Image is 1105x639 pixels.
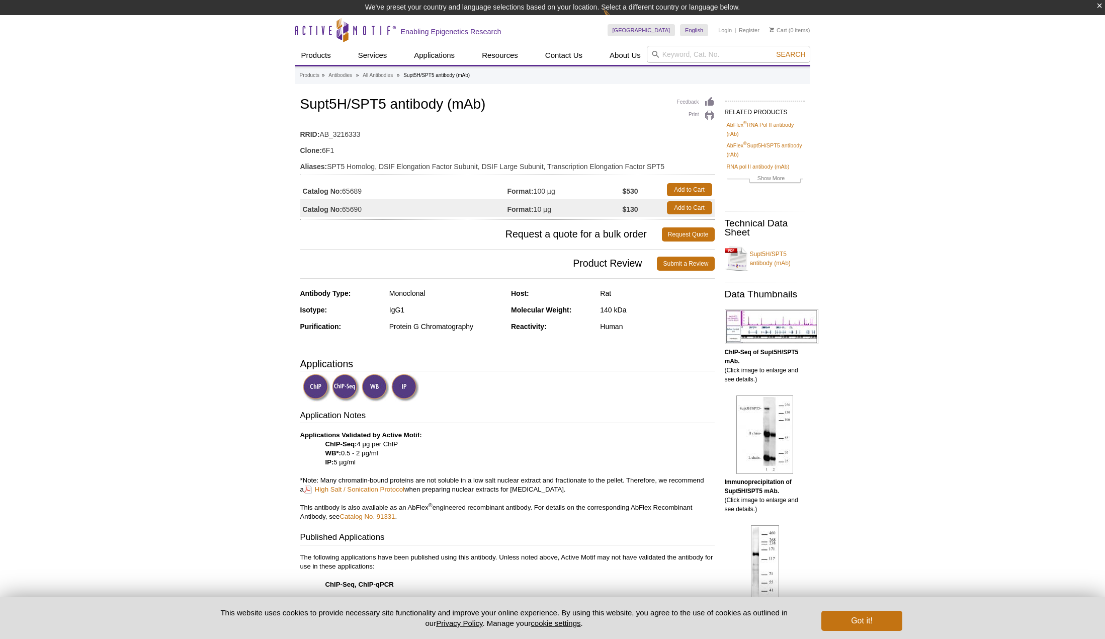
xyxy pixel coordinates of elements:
td: 100 µg [507,181,623,199]
div: IgG1 [389,305,503,314]
a: AbFlex®RNA Pol II antibody (rAb) [727,120,803,138]
input: Keyword, Cat. No. [647,46,810,63]
img: Supt5H/SPT5 antibody (mAb) tested by Western blot. [751,525,779,604]
a: Add to Cart [667,183,712,196]
strong: Molecular Weight: [511,306,571,314]
div: 140 kDa [600,305,714,314]
a: Cart [770,27,787,34]
li: Supt5H/SPT5 antibody (mAb) [403,72,470,78]
strong: RRID: [300,130,320,139]
a: AbFlex®Supt5H/SPT5 antibody (rAb) [727,141,803,159]
a: Applications [408,46,461,65]
div: Rat [600,289,714,298]
strong: Format: [507,187,534,196]
td: 6F1 [300,140,715,156]
a: Antibodies [328,71,352,80]
a: English [680,24,708,36]
strong: Catalog No: [303,205,343,214]
strong: IP: [325,458,334,466]
a: Add to Cart [667,201,712,214]
a: Privacy Policy [436,619,482,627]
span: Request a quote for a bulk order [300,227,662,242]
sup: ® [743,141,747,146]
a: Login [718,27,732,34]
a: Catalog No. 91331 [339,513,395,520]
strong: $530 [622,187,638,196]
div: Monoclonal [389,289,503,298]
strong: Isotype: [300,306,327,314]
li: | [735,24,736,36]
strong: ChIP-Seq, ChIP-qPCR [325,581,394,588]
img: Change Here [603,8,630,31]
b: Applications Validated by Active Motif: [300,431,422,439]
h2: RELATED PRODUCTS [725,101,805,119]
sup: ® [429,502,433,508]
td: 65689 [300,181,507,199]
h1: Supt5H/SPT5 antibody (mAb) [300,97,715,114]
strong: Format: [507,205,534,214]
strong: Reactivity: [511,323,547,331]
h3: Published Applications [300,531,715,545]
div: Protein G Chromatography [389,322,503,331]
a: Contact Us [539,46,588,65]
strong: Catalog No: [303,187,343,196]
a: Print [677,110,715,121]
img: Immunoprecipitation Validated [391,374,419,402]
a: About Us [604,46,647,65]
a: Register [739,27,759,34]
strong: Purification: [300,323,342,331]
a: Show More [727,174,803,185]
sup: ® [743,120,747,125]
strong: Aliases: [300,162,327,171]
li: » [322,72,325,78]
strong: ChIP-Seq: [325,440,357,448]
p: (Click image to enlarge and see details.) [725,477,805,514]
span: Product Review [300,257,657,271]
strong: Host: [511,289,529,297]
strong: $130 [622,205,638,214]
div: Human [600,322,714,331]
td: AB_3216333 [300,124,715,140]
img: Supt5H/SPT5 antibody (mAb) tested by immunoprecipitation. [736,395,793,474]
img: Supt5H/SPT5 antibody (mAb) tested by ChIP-Seq. [725,309,818,344]
a: Supt5H/SPT5 antibody (mAb) [725,244,805,274]
td: 10 µg [507,199,623,217]
td: 65690 [300,199,507,217]
a: High Salt / Sonication Protocol [304,485,404,494]
a: RNA pol II antibody (mAb) [727,162,790,171]
td: SPT5 Homolog, DSIF Elongation Factor Subunit, DSIF Large Subunit, Transcription Elongation Factor... [300,156,715,172]
b: ChIP-Seq of Supt5H/SPT5 mAb. [725,349,799,365]
button: cookie settings [531,619,580,627]
p: The following applications have been published using this antibody. Unless noted above, Active Mo... [300,553,715,616]
img: ChIP-Seq Validated [332,374,360,402]
span: Search [776,50,805,58]
p: This website uses cookies to provide necessary site functionality and improve your online experie... [203,607,805,628]
button: Got it! [821,611,902,631]
img: Western Blot Validated [362,374,389,402]
h2: Technical Data Sheet [725,219,805,237]
p: 4 µg per ChIP 0.5 - 2 µg/ml 5 µg/ml *Note: Many chromatin-bound proteins are not soluble in a low... [300,431,715,521]
a: Products [295,46,337,65]
a: All Antibodies [363,71,393,80]
strong: Antibody Type: [300,289,351,297]
strong: Clone: [300,146,322,155]
a: Services [352,46,393,65]
a: Resources [476,46,524,65]
a: Submit a Review [657,257,714,271]
li: » [397,72,400,78]
li: (0 items) [770,24,810,36]
a: Feedback [677,97,715,108]
h2: Enabling Epigenetics Research [401,27,501,36]
li: » [356,72,359,78]
img: Your Cart [770,27,774,32]
h2: Data Thumbnails [725,290,805,299]
a: Request Quote [662,227,715,242]
h3: Applications [300,356,715,371]
p: (Click image to enlarge and see details.) [725,348,805,384]
img: ChIP Validated [303,374,330,402]
a: Products [300,71,319,80]
b: Immunoprecipitation of Supt5H/SPT5 mAb. [725,478,792,495]
h3: Application Notes [300,410,715,424]
a: [GEOGRAPHIC_DATA] [608,24,675,36]
button: Search [773,50,808,59]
